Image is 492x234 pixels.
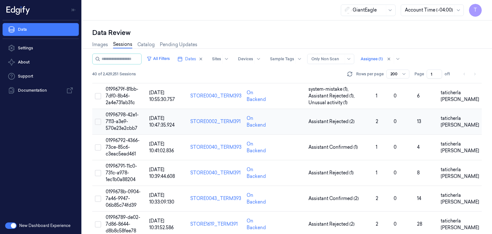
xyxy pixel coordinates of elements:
[92,41,108,48] a: Images
[417,170,420,176] span: 8
[308,221,355,228] span: Assistant Rejected (2)
[149,115,175,128] span: [DATE] 10:47:35.924
[417,119,421,124] span: 13
[149,141,174,154] span: [DATE] 10:41:02.836
[417,93,420,99] span: 6
[3,56,79,69] button: About
[376,196,378,201] span: 2
[95,221,101,228] button: Select row
[247,115,273,129] div: On Backend
[3,23,79,36] a: Data
[376,144,377,150] span: 1
[308,144,358,151] span: Assistant Confirmed (1)
[92,71,136,77] span: 40 of 2,429,251 Sessions
[460,70,479,79] nav: pagination
[69,5,79,15] button: Toggle Navigation
[175,54,206,64] button: Dates
[106,163,137,182] span: 01996791-11c0-731c-a978-1ec1b0a88204
[417,196,421,201] span: 14
[308,99,348,106] span: Unusual activity (1)
[149,192,174,205] span: [DATE] 10:33:09.130
[106,86,138,105] span: 0199679f-81bb-7df0-8b46-2a4e731ab31c
[190,195,242,202] div: STORE0043_TERM393
[3,42,79,54] a: Settings
[394,144,397,150] span: 0
[414,71,424,77] span: Page
[247,192,273,205] div: On Backend
[376,119,378,124] span: 2
[190,144,242,151] div: STORE0040_TERM393
[160,41,197,48] a: Pending Updates
[308,93,356,99] span: Assistant Rejected (1) ,
[185,56,196,62] span: Dates
[95,170,101,176] button: Select row
[137,41,155,48] a: Catalog
[356,71,384,77] p: Rows per page
[149,167,175,179] span: [DATE] 10:39:44.608
[106,189,141,208] span: 0199678b-0904-7a46-9947-06b85c74fd39
[106,112,139,131] span: 01996798-42e1-7113-a3e9-570e23e2cbb7
[394,119,397,124] span: 0
[3,70,79,83] a: Support
[95,93,101,99] button: Select row
[441,115,479,128] span: taticherla [PERSON_NAME]
[417,144,420,150] span: 4
[308,170,354,176] span: Assistant Rejected (1)
[308,118,355,125] span: Assistant Rejected (2)
[376,170,377,176] span: 1
[441,192,479,205] span: taticherla [PERSON_NAME]
[394,221,397,227] span: 0
[394,93,397,99] span: 0
[106,138,140,157] span: 01996792-4366-73ce-85c6-c3eac5ead461
[441,167,479,179] span: taticherla [PERSON_NAME]
[247,141,273,154] div: On Backend
[394,196,397,201] span: 0
[190,93,242,99] div: STORE0040_TERM393
[95,119,101,125] button: Select row
[95,196,101,202] button: Select row
[149,90,175,102] span: [DATE] 10:55:30.757
[441,141,479,154] span: taticherla [PERSON_NAME]
[113,41,132,48] a: Sessions
[190,170,242,176] div: STORE0040_TERM391
[190,221,242,228] div: STORE1619_TERM391
[247,218,273,231] div: On Backend
[95,144,101,151] button: Select row
[394,170,397,176] span: 0
[308,195,359,202] span: Assistant Confirmed (2)
[417,221,422,227] span: 28
[445,71,455,77] span: of 1
[247,89,273,103] div: On Backend
[308,86,350,93] span: system-mistake (1) ,
[376,221,378,227] span: 2
[3,84,79,97] a: Documentation
[92,28,482,37] div: Data Review
[106,214,140,234] span: 01996789-de02-7d86-8644-d8b8c58fee78
[144,54,172,64] button: All Filters
[190,118,242,125] div: STORE0002_TERM391
[376,93,377,99] span: 1
[247,166,273,180] div: On Backend
[149,218,174,230] span: [DATE] 10:31:52.586
[441,90,479,102] span: taticherla [PERSON_NAME]
[441,218,479,230] span: taticherla [PERSON_NAME]
[469,4,482,17] button: T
